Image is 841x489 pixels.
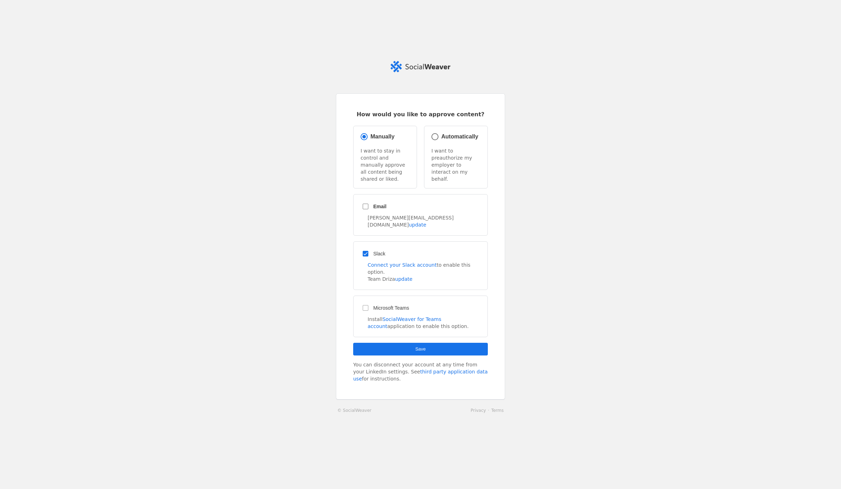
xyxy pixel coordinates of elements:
div: You can disconnect your account at any time from your LinkedIn settings. See for instructions. [353,361,488,382]
span: Email [373,204,386,209]
span: Automatically [441,134,478,140]
div: to enable this option. [368,261,482,276]
div: Team Driza [368,276,482,283]
span: Save [415,346,426,352]
p: I want to stay in control and manually approve all content being shared or liked. [359,147,411,182]
a: Terms [491,408,504,413]
div: Install application to enable this option. [368,316,482,330]
span: Manually [370,134,394,140]
a: update [395,276,412,282]
p: I want to preauthorize my employer to interact on my behalf. [430,147,482,182]
div: [PERSON_NAME][EMAIL_ADDRESS][DOMAIN_NAME] [368,214,482,228]
a: third party application data use [353,369,488,382]
a: update [409,222,426,228]
a: © SocialWeaver [337,407,372,414]
a: Connect your Slack account [368,262,437,268]
span: Slack [373,251,385,256]
mat-radio-group: Select an option [353,126,488,188]
button: Save [353,343,488,355]
li: · [486,407,491,414]
span: How would you like to approve content? [357,111,485,118]
a: SocialWeaver for Teams account [368,316,441,329]
a: Privacy [471,408,486,413]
